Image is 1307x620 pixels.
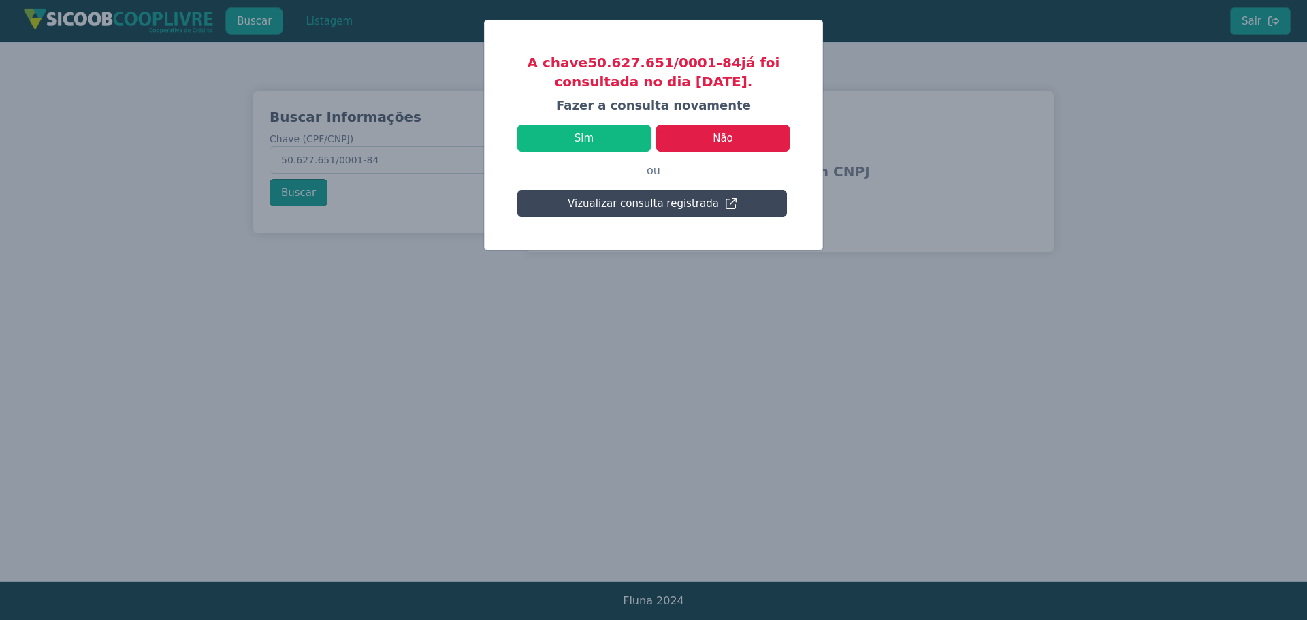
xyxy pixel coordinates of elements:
[517,125,651,152] button: Sim
[656,125,790,152] button: Não
[517,190,787,217] button: Vizualizar consulta registrada
[517,53,790,91] h3: A chave 50.627.651/0001-84 já foi consultada no dia [DATE].
[517,152,790,190] p: ou
[517,97,790,114] h4: Fazer a consulta novamente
